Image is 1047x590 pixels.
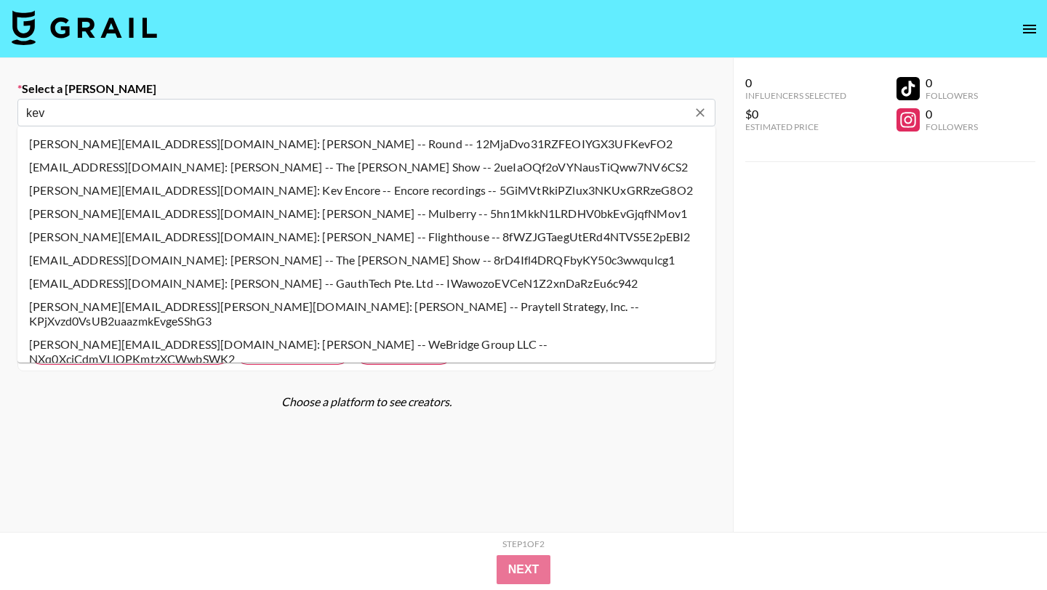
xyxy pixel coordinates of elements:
[926,107,978,121] div: 0
[12,10,157,45] img: Grail Talent
[17,155,715,179] li: [EMAIL_ADDRESS][DOMAIN_NAME]: [PERSON_NAME] -- The [PERSON_NAME] Show -- 2ueIaOQf2oVYNausTiQww7NV...
[926,121,978,132] div: Followers
[745,90,846,101] div: Influencers Selected
[17,248,715,272] li: [EMAIL_ADDRESS][DOMAIN_NAME]: [PERSON_NAME] -- The [PERSON_NAME] Show -- 8rD4Ifl4DRQFbyKY50c3wwqu...
[17,333,715,371] li: [PERSON_NAME][EMAIL_ADDRESS][DOMAIN_NAME]: [PERSON_NAME] -- WeBridge Group LLC -- NXq0XciCdmVLlOP...
[1015,15,1044,44] button: open drawer
[502,538,545,549] div: Step 1 of 2
[17,295,715,333] li: [PERSON_NAME][EMAIL_ADDRESS][PERSON_NAME][DOMAIN_NAME]: [PERSON_NAME] -- Praytell Strategy, Inc. ...
[17,225,715,248] li: [PERSON_NAME][EMAIL_ADDRESS][DOMAIN_NAME]: [PERSON_NAME] -- Flighthouse -- 8fWZJGTaegUtERd4NTVS5E...
[497,555,551,584] button: Next
[17,179,715,202] li: [PERSON_NAME][EMAIL_ADDRESS][DOMAIN_NAME]: Kev Encore -- Encore recordings -- 5GiMVtRkiPZlux3NKUx...
[745,76,846,90] div: 0
[17,202,715,225] li: [PERSON_NAME][EMAIL_ADDRESS][DOMAIN_NAME]: [PERSON_NAME] -- Mulberry -- 5hn1MkkN1LRDHV0bkEvGjqfNMov1
[17,132,715,155] li: [PERSON_NAME][EMAIL_ADDRESS][DOMAIN_NAME]: [PERSON_NAME] -- Round -- 12MjaDvo31RZFEOIYGX3UFKevFO2
[926,76,978,90] div: 0
[745,121,846,132] div: Estimated Price
[745,107,846,121] div: $0
[926,90,978,101] div: Followers
[690,102,710,123] button: Clear
[17,395,715,409] div: Choose a platform to see creators.
[17,81,715,96] label: Select a [PERSON_NAME]
[17,272,715,295] li: [EMAIL_ADDRESS][DOMAIN_NAME]: [PERSON_NAME] -- GauthTech Pte. Ltd -- IWawozoEVCeN1Z2xnDaRzEu6c942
